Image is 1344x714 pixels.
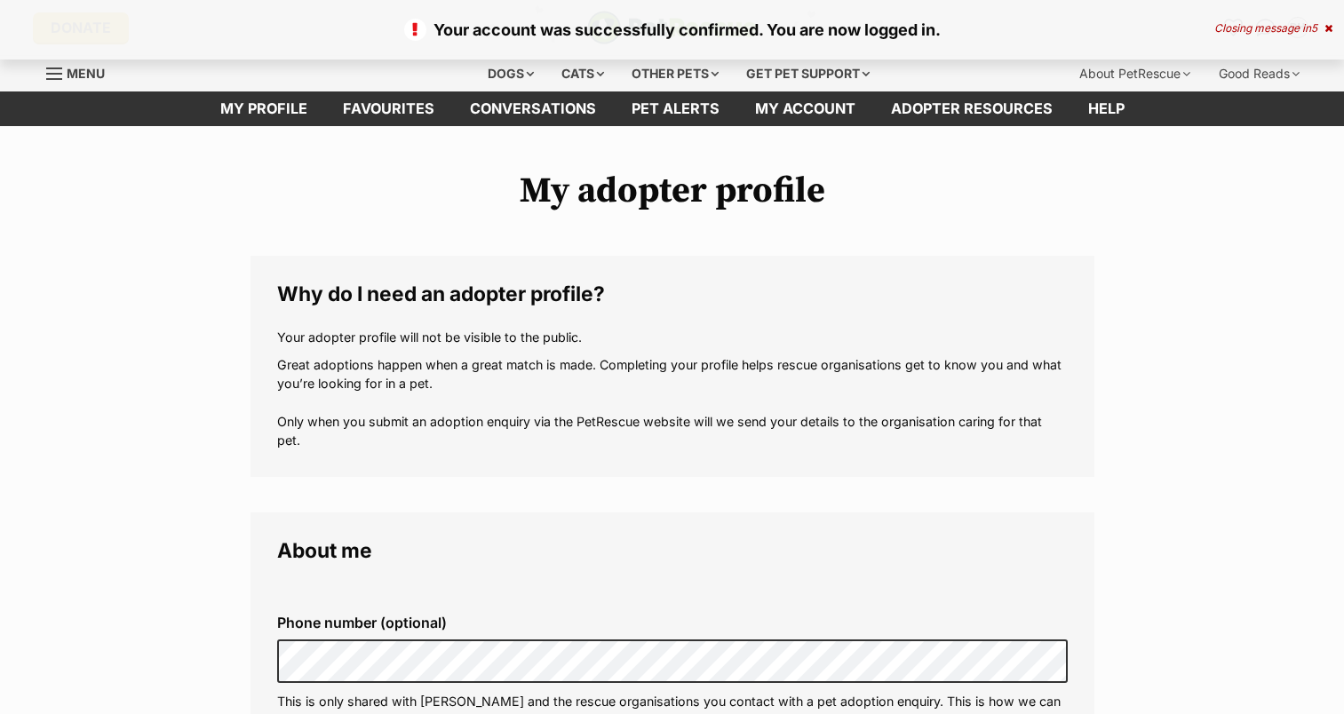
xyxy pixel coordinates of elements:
[614,91,737,126] a: Pet alerts
[277,539,1068,562] legend: About me
[737,91,873,126] a: My account
[1067,56,1203,91] div: About PetRescue
[452,91,614,126] a: conversations
[251,171,1094,211] h1: My adopter profile
[67,66,105,81] span: Menu
[277,282,1068,305] legend: Why do I need an adopter profile?
[277,328,1068,346] p: Your adopter profile will not be visible to the public.
[734,56,882,91] div: Get pet support
[549,56,616,91] div: Cats
[475,56,546,91] div: Dogs
[277,355,1068,450] p: Great adoptions happen when a great match is made. Completing your profile helps rescue organisat...
[1206,56,1312,91] div: Good Reads
[1070,91,1142,126] a: Help
[619,56,731,91] div: Other pets
[325,91,452,126] a: Favourites
[46,56,117,88] a: Menu
[277,615,1068,631] label: Phone number (optional)
[203,91,325,126] a: My profile
[873,91,1070,126] a: Adopter resources
[251,256,1094,477] fieldset: Why do I need an adopter profile?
